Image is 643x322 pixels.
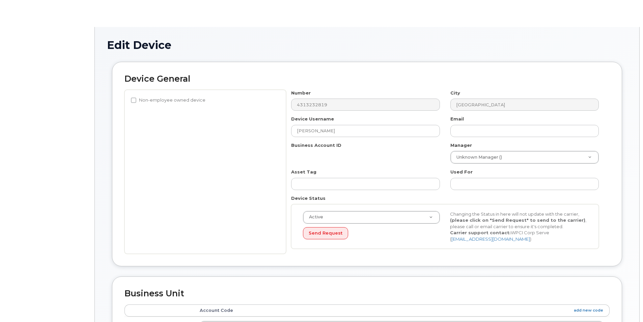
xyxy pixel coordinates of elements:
[107,39,627,51] h1: Edit Device
[303,227,348,240] button: Send Request
[131,96,205,104] label: Non-employee owned device
[291,90,311,96] label: Number
[574,307,603,313] a: add new code
[124,74,610,84] h2: Device General
[452,154,502,160] span: Unknown Manager ()
[303,211,440,223] a: Active
[450,116,464,122] label: Email
[450,169,473,175] label: Used For
[291,142,341,149] label: Business Account ID
[305,214,323,220] span: Active
[291,116,334,122] label: Device Username
[451,151,598,163] a: Unknown Manager ()
[194,304,610,317] th: Account Code
[450,230,511,235] strong: Carrier support contact:
[131,98,136,103] input: Non-employee owned device
[451,236,530,242] a: [EMAIL_ADDRESS][DOMAIN_NAME]
[124,289,610,298] h2: Business Unit
[450,217,585,223] strong: (please click on "Send Request" to send to the carrier)
[450,90,460,96] label: City
[450,142,472,149] label: Manager
[445,211,592,242] div: Changing the Status in here will not update with the carrier, , please call or email carrier to e...
[291,169,316,175] label: Asset Tag
[291,195,326,202] label: Device Status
